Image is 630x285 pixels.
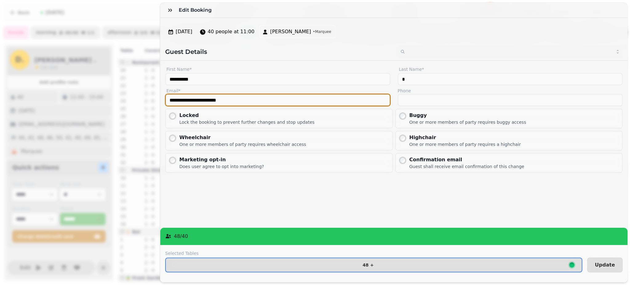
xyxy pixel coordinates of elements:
label: Selected Tables [165,250,582,256]
div: One or more members of party requires wheelchair access [179,141,306,147]
span: Update [595,263,615,267]
span: [PERSON_NAME] [270,28,311,35]
span: 40 people at 11:00 [208,28,254,35]
label: First Name* [165,66,390,73]
label: Phone [398,88,623,94]
div: Confirmation email [409,156,524,163]
div: Buggy [409,112,526,119]
p: 48 / 40 [174,233,188,240]
div: Does user agree to opt into marketing? [179,163,264,170]
div: Marketing opt-in [179,156,264,163]
h2: Guest Details [165,47,392,56]
div: Lock the booking to prevent further changes and stop updates [179,119,314,125]
h3: Edit Booking [179,6,214,14]
div: One or more members of party requires buggy access [409,119,526,125]
p: 48 + [363,263,374,267]
div: Wheelchair [179,134,306,141]
button: 48 + [165,258,582,272]
span: [DATE] [176,28,192,35]
span: • Marquee [313,29,331,34]
div: One or more members of party requires a highchair [409,141,521,147]
div: Locked [179,112,314,119]
label: Email* [165,88,390,94]
button: Update [587,258,623,272]
div: Highchair [409,134,521,141]
div: Guest shall receive email confirmation of this change [409,163,524,170]
label: Last Name* [398,66,623,73]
